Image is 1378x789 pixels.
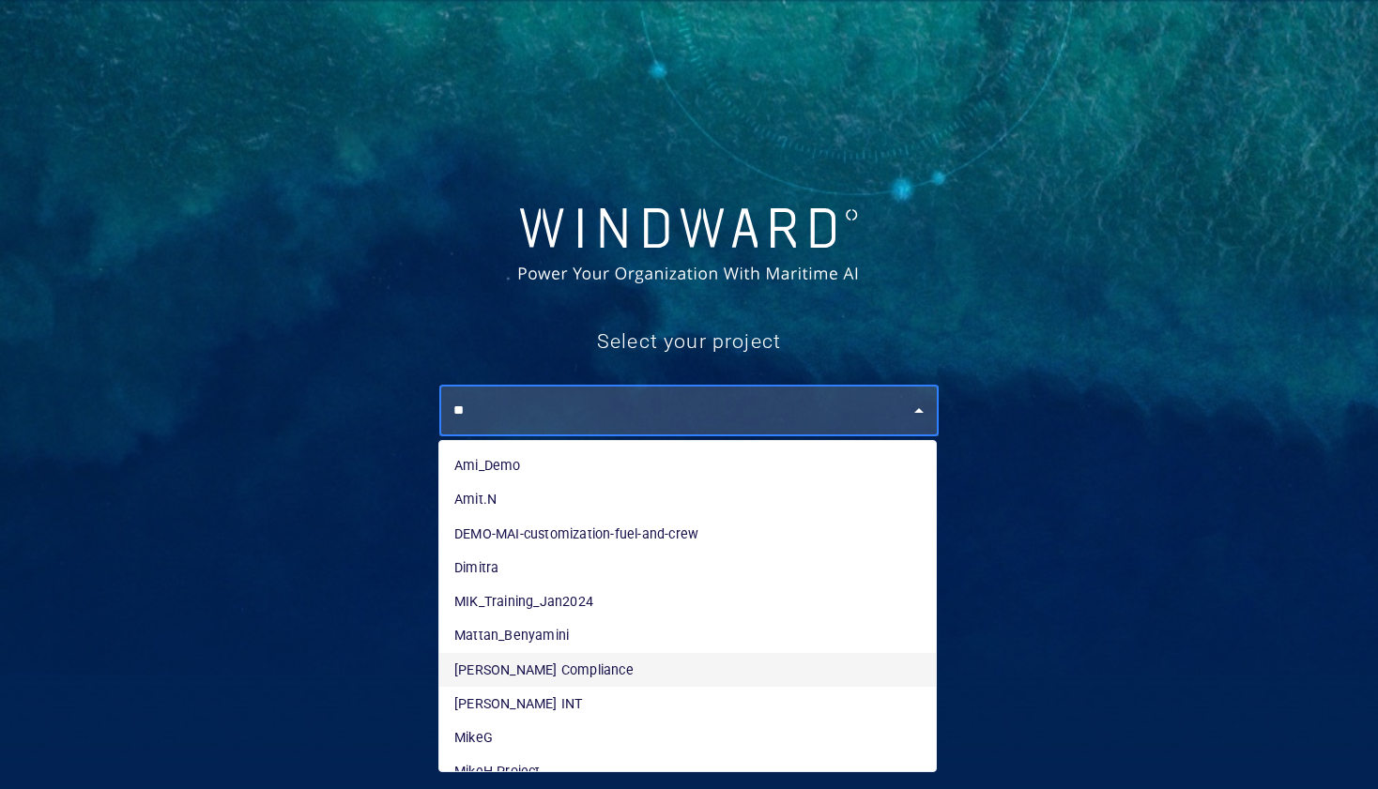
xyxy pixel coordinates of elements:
[439,448,936,482] li: Ami_Demo
[439,618,936,652] li: Mattan_Benyamini
[439,482,936,516] li: Amit.N
[439,754,936,788] li: MikeH Project
[439,328,938,356] h5: Select your project
[439,517,936,551] li: DEMO-MAI-customization-fuel-and-crew
[439,687,936,721] li: [PERSON_NAME] INT
[439,653,936,687] li: [PERSON_NAME] Compliance
[906,398,932,424] button: Close
[439,584,936,618] li: MIK_Training_Jan2024
[439,551,936,584] li: Dimitra
[439,721,936,754] li: MikeG
[1298,705,1364,775] iframe: Chat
